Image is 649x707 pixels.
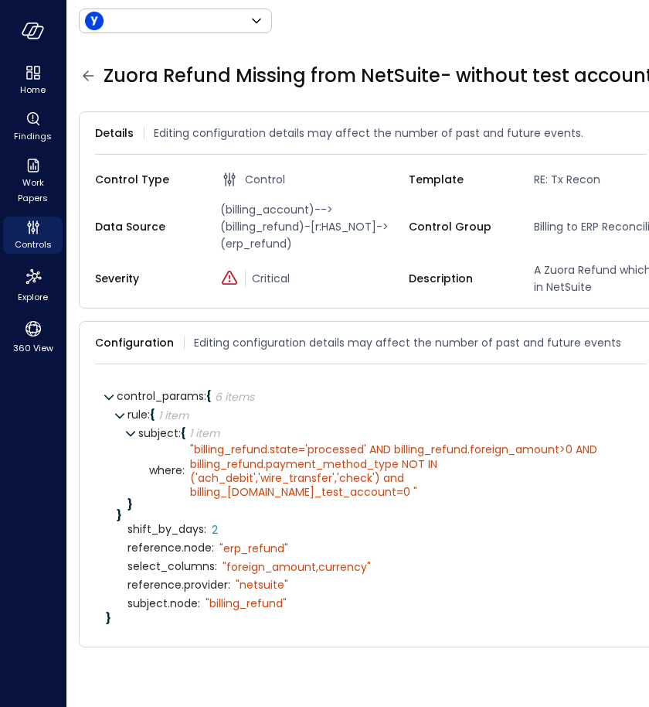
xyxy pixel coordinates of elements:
[190,442,617,499] div: " billing_refund.state='processed' AND billing_refund.foreign_amount>0 AND billing_refund.payment...
[20,82,46,97] span: Home
[117,388,206,404] span: control_params
[13,340,53,356] span: 360 View
[3,62,63,99] div: Home
[95,270,195,287] span: Severity
[127,542,214,554] span: reference.node
[181,425,186,441] span: {
[127,407,150,422] span: rule
[95,218,195,235] span: Data Source
[154,125,583,142] span: Editing configuration details may affect the number of past and future events.
[194,334,621,351] span: Editing configuration details may affect the number of past and future events
[95,334,174,351] span: Configuration
[85,12,104,30] img: Icon
[3,108,63,145] div: Findings
[127,579,230,591] span: reference.provider
[127,561,217,572] span: select_columns
[149,465,185,476] span: where
[9,175,56,206] span: Work Papers
[3,316,63,357] div: 360 View
[215,558,217,574] span: :
[204,521,206,537] span: :
[106,613,636,623] div: }
[206,596,287,610] div: " billing_refund"
[127,524,206,535] span: shift_by_days
[214,201,409,252] span: (billing_account)-->(billing_refund)-[r:HAS_NOT]->(erp_refund)
[18,289,48,305] span: Explore
[236,578,288,592] div: " netsuite"
[223,560,371,574] div: " foreign_amount,currency"
[206,388,212,404] span: {
[215,391,254,402] div: 6 items
[220,170,409,189] div: Control
[212,540,214,555] span: :
[212,522,218,538] span: 2
[3,263,63,306] div: Explore
[3,155,63,207] div: Work Papers
[95,171,195,188] span: Control Type
[409,171,509,188] span: Template
[158,410,189,421] div: 1 item
[95,125,134,142] span: Details
[219,541,288,555] div: " erp_refund"
[178,425,181,441] span: :
[138,425,181,441] span: subject
[228,577,230,593] span: :
[127,499,636,510] div: }
[198,596,200,611] span: :
[127,598,200,610] span: subject.node
[189,428,219,439] div: 1 item
[204,388,206,404] span: :
[148,407,150,422] span: :
[409,270,509,287] span: Description
[220,270,409,287] div: Critical
[150,407,155,422] span: {
[3,217,63,254] div: Controls
[15,237,52,252] span: Controls
[14,128,52,144] span: Findings
[182,463,185,478] span: :
[117,510,636,521] div: }
[409,218,509,235] span: Control Group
